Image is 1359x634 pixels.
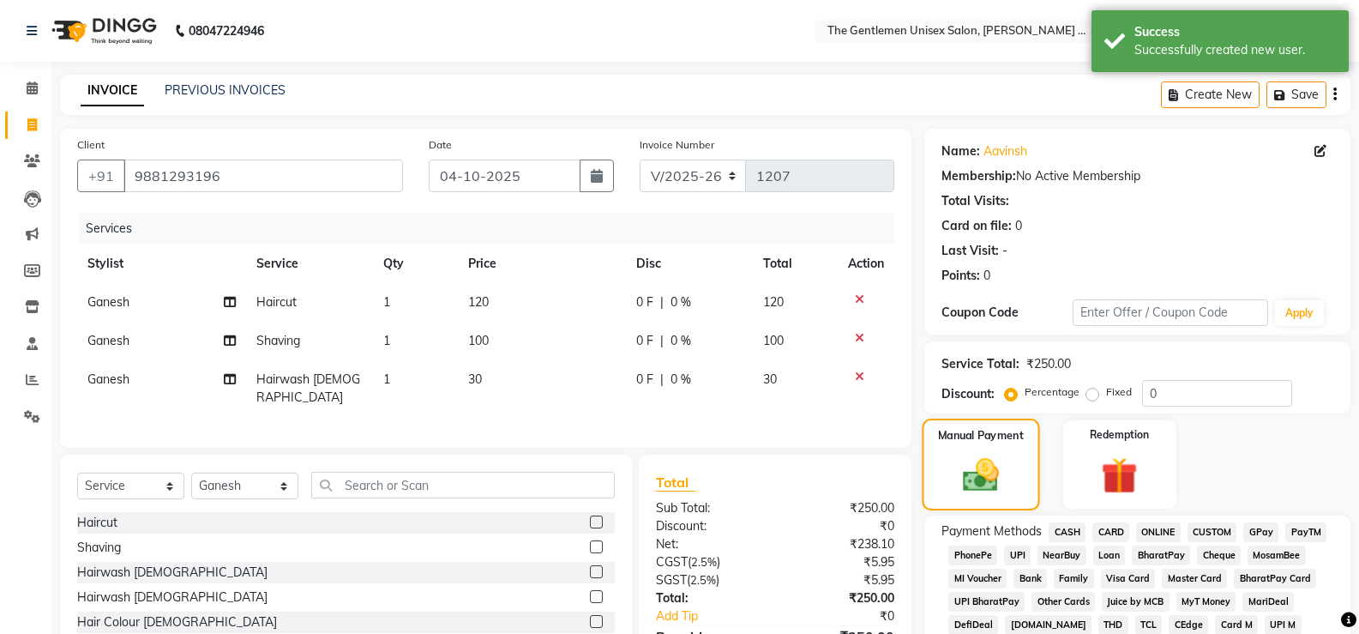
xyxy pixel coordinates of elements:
[81,75,144,106] a: INVOICE
[941,304,1072,322] div: Coupon Code
[775,553,907,571] div: ₹5.95
[636,332,653,350] span: 0 F
[1015,217,1022,235] div: 0
[256,294,297,310] span: Haircut
[775,499,907,517] div: ₹250.00
[763,333,784,348] span: 100
[1285,522,1326,542] span: PayTM
[77,589,268,607] div: Hairwash [DEMOGRAPHIC_DATA]
[458,245,627,283] th: Price
[1234,569,1316,589] span: BharatPay Card
[763,294,784,310] span: 120
[1242,592,1294,612] span: MariDeal
[383,294,390,310] span: 1
[373,245,458,283] th: Qty
[1002,242,1007,260] div: -
[1266,82,1326,108] button: Save
[1162,569,1227,589] span: Master Card
[246,245,373,283] th: Service
[643,607,797,625] a: Add Tip
[983,142,1027,160] a: Aavinsh
[77,160,125,192] button: +91
[983,267,990,285] div: 0
[626,245,753,283] th: Disc
[670,371,691,389] span: 0 %
[643,553,775,571] div: ( )
[660,293,664,311] span: |
[77,245,246,283] th: Stylist
[1037,546,1086,565] span: NearBuy
[1093,546,1126,565] span: Loan
[1106,384,1132,400] label: Fixed
[87,371,129,387] span: Ganesh
[1132,546,1190,565] span: BharatPay
[643,535,775,553] div: Net:
[660,371,664,389] span: |
[1101,569,1156,589] span: Visa Card
[1004,546,1031,565] span: UPI
[468,294,489,310] span: 120
[948,592,1025,612] span: UPI BharatPay
[1049,522,1085,542] span: CASH
[1176,592,1236,612] span: MyT Money
[1134,23,1336,41] div: Success
[1092,522,1129,542] span: CARD
[1073,299,1268,326] input: Enter Offer / Coupon Code
[256,371,360,405] span: Hairwash [DEMOGRAPHIC_DATA]
[1136,522,1181,542] span: ONLINE
[643,589,775,607] div: Total:
[643,499,775,517] div: Sub Total:
[941,355,1019,373] div: Service Total:
[941,522,1042,540] span: Payment Methods
[165,82,286,98] a: PREVIOUS INVOICES
[1026,355,1071,373] div: ₹250.00
[468,333,489,348] span: 100
[775,535,907,553] div: ₹238.10
[1134,41,1336,59] div: Successfully created new user.
[656,474,695,492] span: Total
[656,572,687,588] span: SGST
[77,137,105,153] label: Client
[383,371,390,387] span: 1
[1197,546,1241,565] span: Cheque
[1188,522,1237,542] span: CUSTOM
[775,571,907,589] div: ₹5.95
[77,613,277,631] div: Hair Colour [DEMOGRAPHIC_DATA]
[468,371,482,387] span: 30
[670,293,691,311] span: 0 %
[691,555,717,569] span: 2.5%
[941,267,980,285] div: Points:
[941,217,1012,235] div: Card on file:
[948,546,997,565] span: PhonePe
[429,137,452,153] label: Date
[1102,592,1170,612] span: Juice by MCB
[189,7,264,55] b: 08047224946
[1013,569,1047,589] span: Bank
[79,213,907,245] div: Services
[753,245,838,283] th: Total
[797,607,907,625] div: ₹0
[941,167,1333,185] div: No Active Membership
[636,293,653,311] span: 0 F
[640,137,714,153] label: Invoice Number
[775,517,907,535] div: ₹0
[1090,427,1149,443] label: Redemption
[838,245,894,283] th: Action
[775,589,907,607] div: ₹250.00
[383,333,390,348] span: 1
[952,455,1010,496] img: _cash.svg
[941,385,995,403] div: Discount:
[1090,453,1149,498] img: _gift.svg
[77,514,117,532] div: Haircut
[941,192,1009,210] div: Total Visits:
[941,167,1016,185] div: Membership:
[643,571,775,589] div: ( )
[1161,82,1260,108] button: Create New
[690,573,716,587] span: 2.5%
[256,333,300,348] span: Shaving
[87,333,129,348] span: Ganesh
[948,569,1007,589] span: MI Voucher
[656,554,688,570] span: CGST
[938,427,1024,444] label: Manual Payment
[670,332,691,350] span: 0 %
